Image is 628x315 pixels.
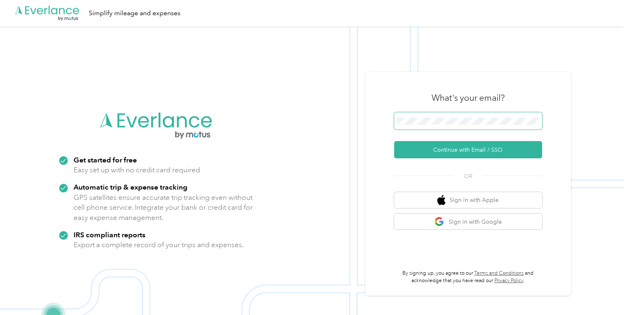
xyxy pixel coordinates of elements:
img: google logo [434,217,445,227]
h3: What's your email? [432,92,505,104]
button: Continue with Email / SSO [394,141,542,158]
strong: Get started for free [74,155,137,164]
p: By signing up, you agree to our and acknowledge that you have read our . [394,270,542,284]
a: Terms and Conditions [474,270,524,276]
strong: IRS compliant reports [74,230,145,239]
img: apple logo [437,195,446,205]
button: google logoSign in with Google [394,214,542,230]
p: Export a complete record of your trips and expenses. [74,240,244,250]
a: Privacy Policy [494,278,524,284]
span: OR [454,172,483,181]
p: GPS satellites ensure accurate trip tracking even without cell phone service. Integrate your bank... [74,192,253,223]
p: Easy set up with no credit card required [74,165,200,175]
div: Simplify mileage and expenses [89,8,180,19]
button: apple logoSign in with Apple [394,192,542,208]
strong: Automatic trip & expense tracking [74,183,187,191]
